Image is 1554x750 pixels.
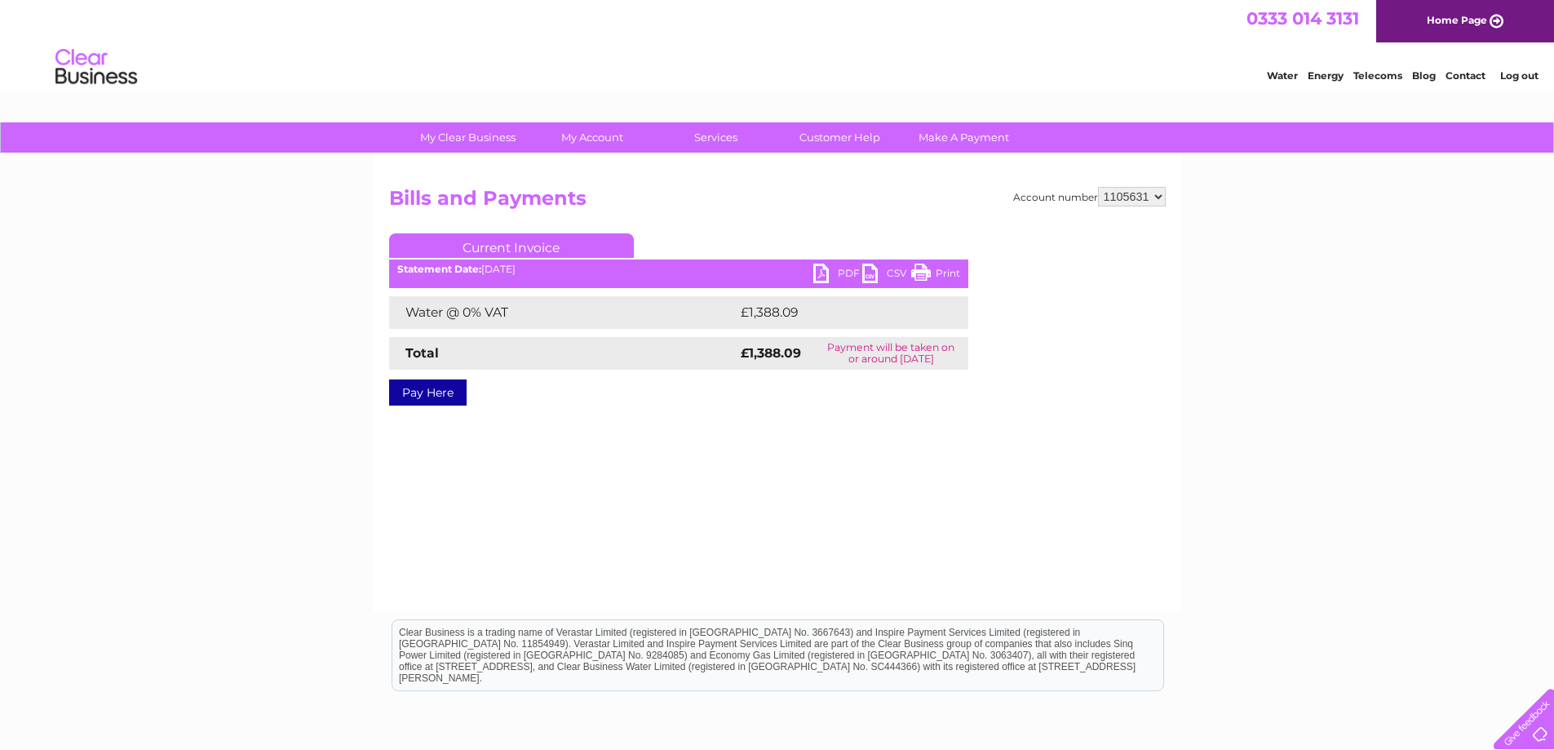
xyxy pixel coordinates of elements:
a: Blog [1412,69,1436,82]
a: PDF [813,264,862,287]
a: Customer Help [773,122,907,153]
a: Print [911,264,960,287]
a: Current Invoice [389,233,634,258]
img: logo.png [55,42,138,92]
a: Contact [1446,69,1485,82]
strong: Total [405,345,439,361]
a: Make A Payment [897,122,1031,153]
a: Log out [1500,69,1539,82]
a: My Clear Business [401,122,535,153]
div: [DATE] [389,264,968,275]
a: 0333 014 3131 [1246,8,1359,29]
a: Services [649,122,783,153]
b: Statement Date: [397,263,481,275]
a: Pay Here [389,379,467,406]
strong: £1,388.09 [741,345,801,361]
td: £1,388.09 [737,296,943,329]
a: Telecoms [1353,69,1402,82]
a: Energy [1308,69,1344,82]
td: Water @ 0% VAT [389,296,737,329]
div: Clear Business is a trading name of Verastar Limited (registered in [GEOGRAPHIC_DATA] No. 3667643... [392,9,1163,79]
h2: Bills and Payments [389,187,1166,218]
a: CSV [862,264,911,287]
a: My Account [525,122,659,153]
div: Account number [1013,187,1166,206]
a: Water [1267,69,1298,82]
td: Payment will be taken on or around [DATE] [814,337,968,370]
